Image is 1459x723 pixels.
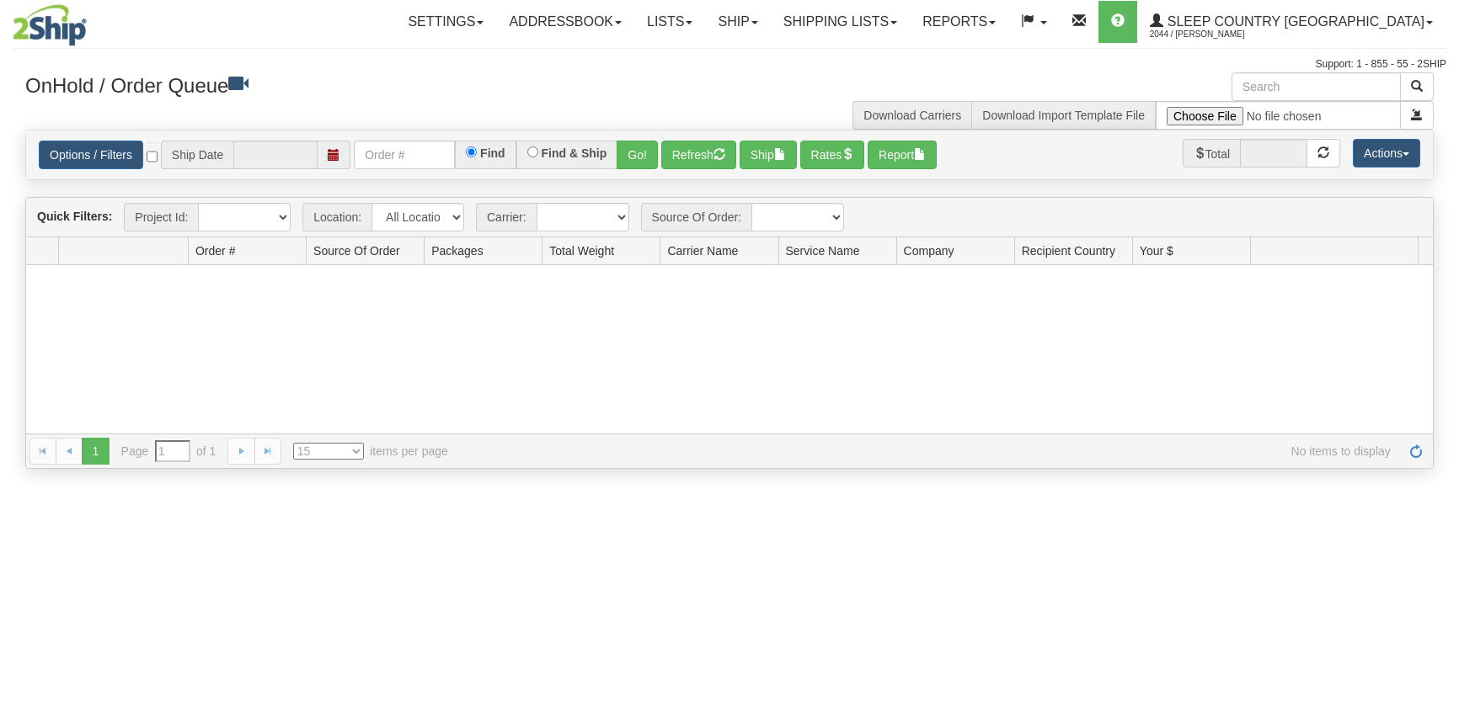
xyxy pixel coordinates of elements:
[1353,139,1420,167] button: Actions
[39,141,143,169] a: Options / Filters
[1400,72,1434,101] button: Search
[195,242,235,259] span: Order #
[904,242,954,259] span: Company
[26,198,1433,237] div: grid toolbar
[354,141,455,169] input: Order #
[480,147,505,159] label: Find
[121,440,216,462] span: Page of 1
[1183,139,1241,167] span: Total
[705,1,770,43] a: Ship
[617,141,658,169] button: Go!
[496,1,634,43] a: Addressbook
[641,203,752,231] span: Source Of Order:
[1150,26,1276,43] span: 2044 / [PERSON_NAME]
[542,147,607,159] label: Find & Ship
[302,203,371,231] span: Location:
[161,141,233,169] span: Ship Date
[293,443,448,460] span: items per page
[1163,14,1424,29] span: Sleep Country [GEOGRAPHIC_DATA]
[1022,242,1115,259] span: Recipient Country
[863,109,961,122] a: Download Carriers
[1156,101,1401,130] input: Import
[13,57,1446,72] div: Support: 1 - 855 - 55 - 2SHIP
[431,242,483,259] span: Packages
[313,242,400,259] span: Source Of Order
[1137,1,1446,43] a: Sleep Country [GEOGRAPHIC_DATA] 2044 / [PERSON_NAME]
[476,203,537,231] span: Carrier:
[740,141,797,169] button: Ship
[982,109,1145,122] a: Download Import Template File
[549,242,614,259] span: Total Weight
[1403,438,1430,465] a: Refresh
[472,443,1391,460] span: No items to display
[1140,242,1173,259] span: Your $
[868,141,937,169] button: Report
[82,438,109,465] span: 1
[634,1,705,43] a: Lists
[786,242,860,259] span: Service Name
[13,4,87,46] img: logo2044.jpg
[800,141,865,169] button: Rates
[395,1,496,43] a: Settings
[771,1,910,43] a: Shipping lists
[667,242,738,259] span: Carrier Name
[124,203,198,231] span: Project Id:
[25,72,717,97] h3: OnHold / Order Queue
[1232,72,1401,101] input: Search
[910,1,1008,43] a: Reports
[37,208,112,225] label: Quick Filters:
[661,141,736,169] button: Refresh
